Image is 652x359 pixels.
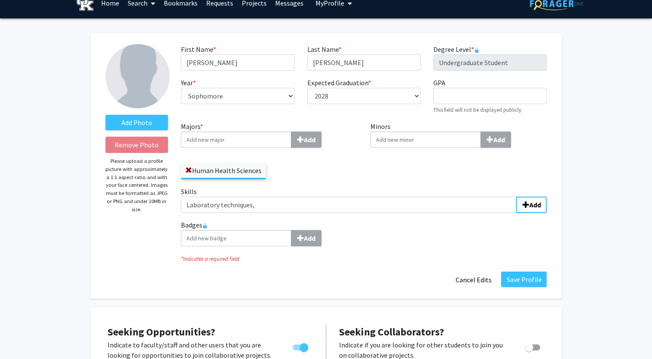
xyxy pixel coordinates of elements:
b: Add [529,200,541,209]
label: Degree Level [433,44,479,54]
label: Skills [181,186,547,213]
label: Last Name [307,44,342,54]
label: First Name [181,44,216,54]
div: Toggle [289,340,313,353]
input: BadgesAdd [181,230,291,246]
button: Majors* [291,132,321,148]
button: Badges [291,230,321,246]
label: GPA [433,78,445,88]
input: Majors*Add [181,132,291,148]
label: Minors [370,121,547,148]
b: Add [304,234,315,242]
p: Please upload a profile picture with approximately a 1:1 aspect ratio and with your face centered... [105,157,168,213]
svg: This information is provided and automatically updated by the University of Kentucky and is not e... [474,48,479,53]
label: Badges [181,220,547,246]
input: MinorsAdd [370,132,481,148]
small: This field will not be displayed publicly. [433,106,523,113]
button: Save Profile [501,272,547,287]
button: Skills [516,197,547,213]
label: AddProfile Picture [105,115,168,130]
label: Majors [181,121,358,148]
input: SkillsAdd [181,197,517,213]
img: Profile Picture [105,44,170,108]
button: Remove Photo [105,137,168,153]
label: Year [181,78,196,88]
b: Add [304,135,315,144]
i: Indicates a required field [181,255,547,263]
button: Minors [481,132,511,148]
b: Add [493,135,505,144]
span: Seeking Opportunities? [108,325,215,338]
label: Expected Graduation [307,78,371,88]
span: Seeking Collaborators? [339,325,444,338]
iframe: Chat [6,320,36,353]
button: Cancel Edits [450,272,497,288]
div: Toggle [521,340,545,353]
label: Human Health Sciences [181,163,266,178]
